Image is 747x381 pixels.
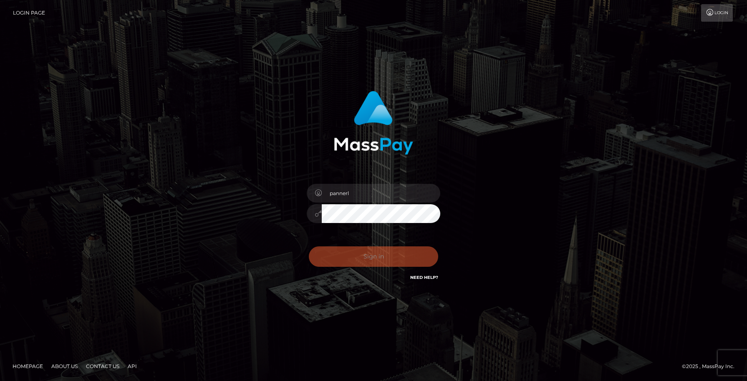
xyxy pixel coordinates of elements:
input: Username... [322,184,440,203]
a: Login Page [13,4,45,22]
a: Homepage [9,360,46,373]
a: Login [701,4,733,22]
div: © 2025 , MassPay Inc. [682,362,741,371]
a: API [124,360,140,373]
a: About Us [48,360,81,373]
a: Need Help? [410,275,438,280]
a: Contact Us [83,360,123,373]
img: MassPay Login [334,91,413,155]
